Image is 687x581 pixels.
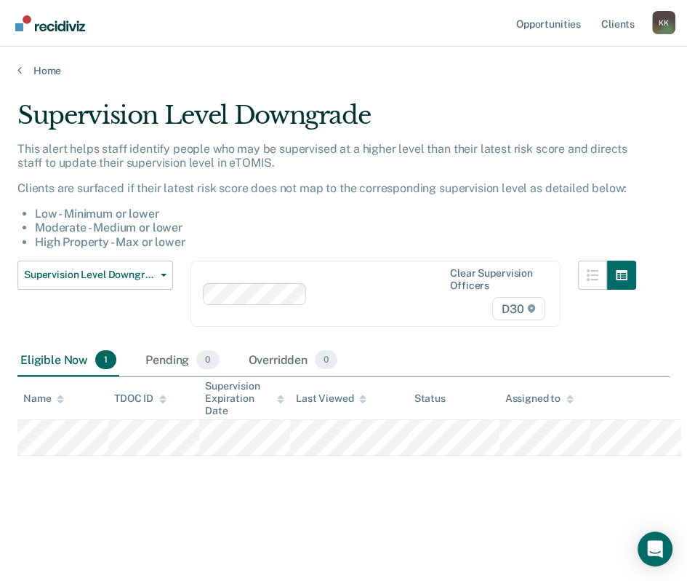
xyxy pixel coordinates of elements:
[492,297,545,320] span: D30
[35,207,636,221] li: Low - Minimum or lower
[414,392,446,405] div: Status
[296,392,366,405] div: Last Viewed
[17,344,119,376] div: Eligible Now1
[652,11,675,34] div: K K
[17,142,636,170] p: This alert helps staff identify people who may be supervised at a higher level than their latest ...
[505,392,574,405] div: Assigned to
[142,344,222,376] div: Pending0
[450,267,542,292] div: Clear supervision officers
[17,261,173,290] button: Supervision Level Downgrade
[24,269,155,281] span: Supervision Level Downgrade
[17,64,670,77] a: Home
[15,15,85,31] img: Recidiviz
[246,344,341,376] div: Overridden0
[17,181,636,195] p: Clients are surfaced if their latest risk score does not map to the corresponding supervision lev...
[638,531,672,566] div: Open Intercom Messenger
[315,350,337,369] span: 0
[652,11,675,34] button: Profile dropdown button
[196,350,219,369] span: 0
[35,221,636,234] li: Moderate - Medium or lower
[17,100,636,142] div: Supervision Level Downgrade
[95,350,116,369] span: 1
[114,392,166,405] div: TDOC ID
[35,235,636,249] li: High Property - Max or lower
[23,392,64,405] div: Name
[205,380,284,416] div: Supervision Expiration Date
